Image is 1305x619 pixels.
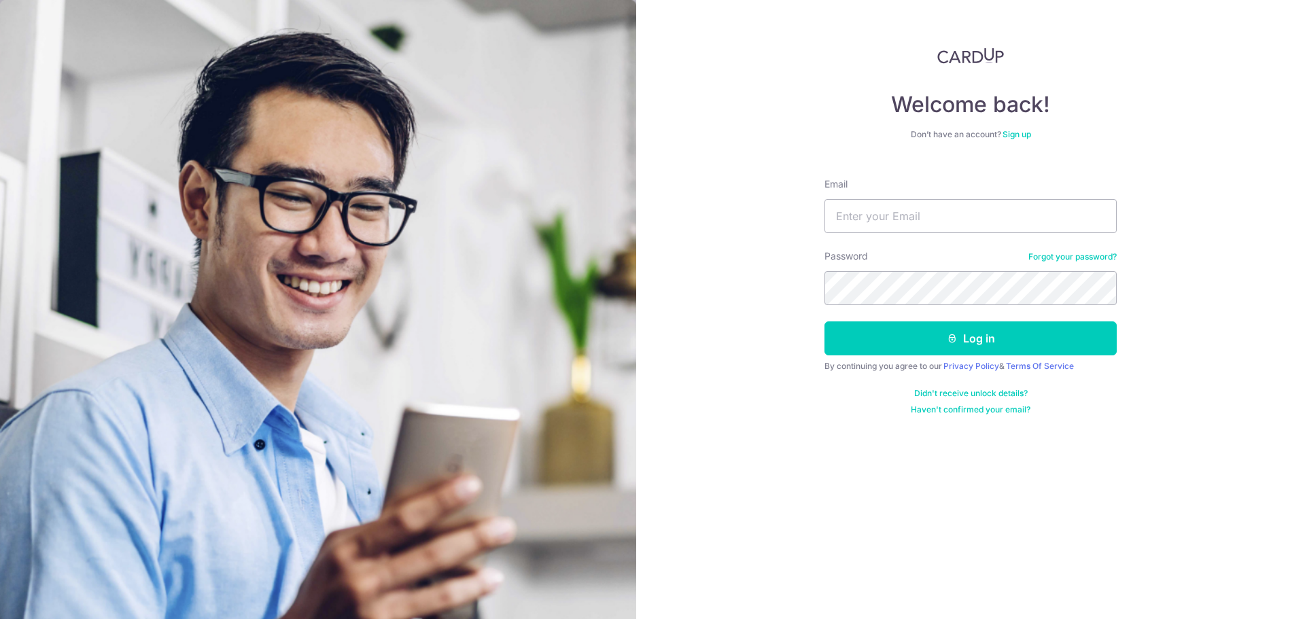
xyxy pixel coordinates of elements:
[937,48,1004,64] img: CardUp Logo
[824,129,1117,140] div: Don’t have an account?
[911,404,1030,415] a: Haven't confirmed your email?
[914,388,1028,399] a: Didn't receive unlock details?
[1006,361,1074,371] a: Terms Of Service
[824,249,868,263] label: Password
[943,361,999,371] a: Privacy Policy
[1028,251,1117,262] a: Forgot your password?
[1003,129,1031,139] a: Sign up
[824,199,1117,233] input: Enter your Email
[824,91,1117,118] h4: Welcome back!
[824,177,848,191] label: Email
[824,321,1117,355] button: Log in
[824,361,1117,372] div: By continuing you agree to our &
